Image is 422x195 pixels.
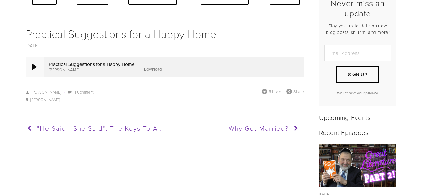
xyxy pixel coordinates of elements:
a: "He Said - She Said": The Keys to a ... [26,121,162,136]
h2: Recent Episodes [319,128,396,136]
a: [PERSON_NAME] [30,97,60,102]
a: Why get Married? [164,121,300,136]
button: Sign Up [336,66,379,83]
span: Sign Up [348,71,367,78]
a: [DATE] [26,42,39,49]
input: Email Address [324,45,391,61]
a: Download [144,66,162,72]
a: Practical Suggestions for a Happy Home [26,26,217,41]
a: [PERSON_NAME] [26,89,61,95]
p: Stay you up-to-date on new blog posts, shiurim, and more! [324,22,391,35]
span: Why get Married? [229,124,289,132]
span: "He Said - She Said": The Keys to a ... [37,124,167,132]
span: / [61,89,67,95]
img: Great Literature - Part 2 (Ep. 294) [319,144,397,187]
a: 1 Comment [75,89,94,95]
span: 5 Likes [269,89,281,94]
h2: Upcoming Events [319,113,396,121]
div: Share [286,89,304,94]
p: We respect your privacy. [324,90,391,95]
